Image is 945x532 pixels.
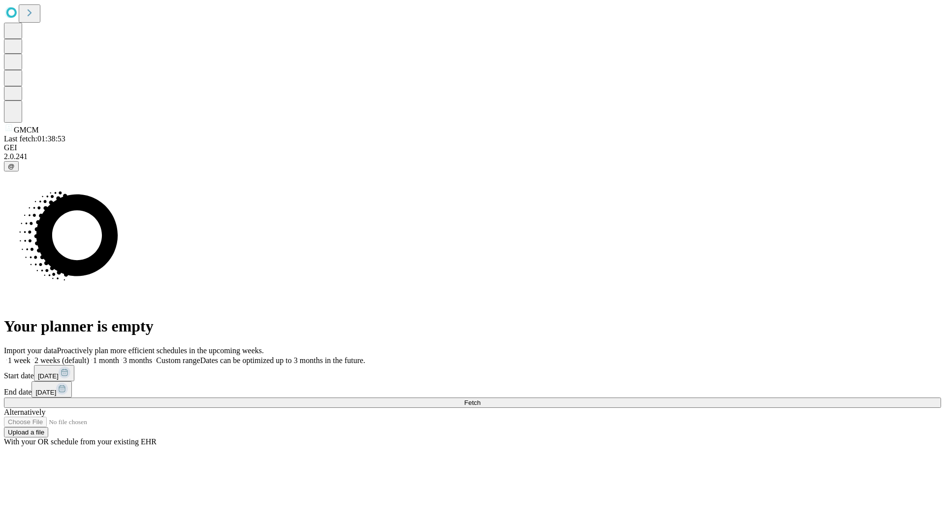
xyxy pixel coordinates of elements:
[4,365,941,381] div: Start date
[93,356,119,365] span: 1 month
[123,356,152,365] span: 3 months
[4,437,157,446] span: With your OR schedule from your existing EHR
[464,399,480,406] span: Fetch
[14,126,39,134] span: GMCM
[4,346,57,355] span: Import your data
[4,134,65,143] span: Last fetch: 01:38:53
[34,365,74,381] button: [DATE]
[4,161,19,171] button: @
[156,356,200,365] span: Custom range
[4,143,941,152] div: GEI
[4,398,941,408] button: Fetch
[8,356,31,365] span: 1 week
[57,346,264,355] span: Proactively plan more efficient schedules in the upcoming weeks.
[4,152,941,161] div: 2.0.241
[4,408,45,416] span: Alternatively
[35,389,56,396] span: [DATE]
[4,317,941,335] h1: Your planner is empty
[8,163,15,170] span: @
[4,381,941,398] div: End date
[31,381,72,398] button: [DATE]
[4,427,48,437] button: Upload a file
[38,372,59,380] span: [DATE]
[34,356,89,365] span: 2 weeks (default)
[200,356,365,365] span: Dates can be optimized up to 3 months in the future.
